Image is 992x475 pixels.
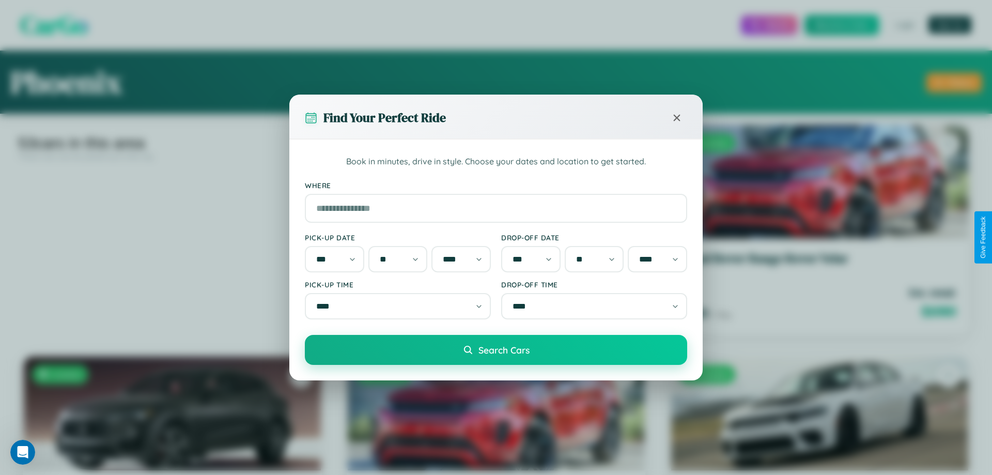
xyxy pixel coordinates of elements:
span: Search Cars [478,344,530,356]
label: Pick-up Date [305,233,491,242]
label: Where [305,181,687,190]
label: Drop-off Date [501,233,687,242]
h3: Find Your Perfect Ride [323,109,446,126]
button: Search Cars [305,335,687,365]
label: Drop-off Time [501,280,687,289]
label: Pick-up Time [305,280,491,289]
p: Book in minutes, drive in style. Choose your dates and location to get started. [305,155,687,168]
